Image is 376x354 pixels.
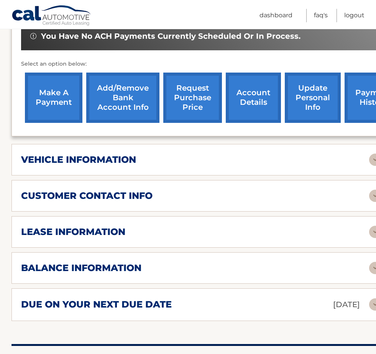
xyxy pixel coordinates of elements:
p: [DATE] [333,298,360,311]
a: Dashboard [259,9,292,22]
a: FAQ's [314,9,328,22]
h2: lease information [21,226,125,238]
a: account details [226,73,281,123]
img: alert-white.svg [30,33,36,39]
a: Cal Automotive [11,5,92,27]
a: Logout [344,9,365,22]
a: Add/Remove bank account info [86,73,159,123]
h2: customer contact info [21,190,153,202]
h2: due on your next due date [21,299,172,310]
h2: balance information [21,262,141,274]
a: request purchase price [163,73,222,123]
a: make a payment [25,73,82,123]
a: update personal info [285,73,341,123]
h2: vehicle information [21,154,136,165]
span: You have no ACH payments currently scheduled or in process. [41,31,300,41]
